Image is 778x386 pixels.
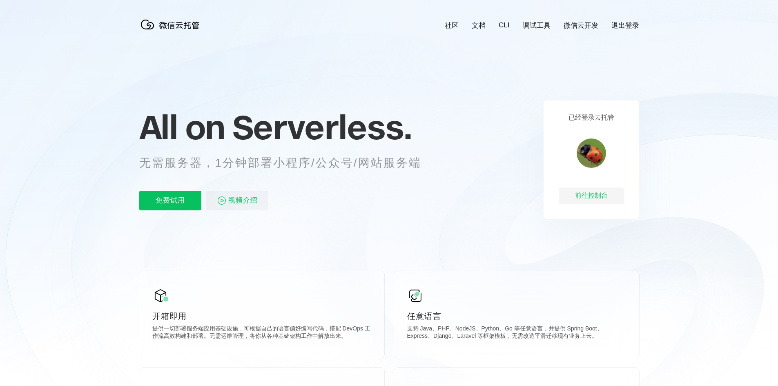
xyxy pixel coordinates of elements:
div: 前往控制台 [559,187,624,204]
p: 无需服务器，1分钟部署小程序/公众号/网站服务端 [139,155,437,171]
p: 任意语言 [407,310,626,322]
span: All on [139,107,225,147]
img: video_play.svg [217,196,227,205]
p: 开箱即用 [152,310,371,322]
span: 视频介绍 [228,191,258,210]
a: 微信云开发 [564,21,598,30]
img: 微信云托管 [139,16,205,33]
a: 调试工具 [523,21,551,30]
a: 社区 [445,21,459,30]
p: 支持 Java、PHP、NodeJS、Python、Go 等任意语言，并提供 Spring Boot、Express、Django、Laravel 等框架模板，无需改造平滑迁移现有业务上云。 [407,325,626,341]
p: 已经登录云托管 [568,114,614,122]
span: Serverless. [232,107,412,147]
p: 免费试用 [139,191,201,210]
p: 提供一切部署服务端应用基础设施，可根据自己的语言偏好编写代码，搭配 DevOps 工作流高效构建和部署。无需运维管理，将你从各种基础架构工作中解放出来。 [152,325,371,341]
a: 微信云托管 [139,27,205,34]
a: 文档 [472,21,486,30]
a: CLI [499,21,509,29]
a: 退出登录 [611,21,639,30]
